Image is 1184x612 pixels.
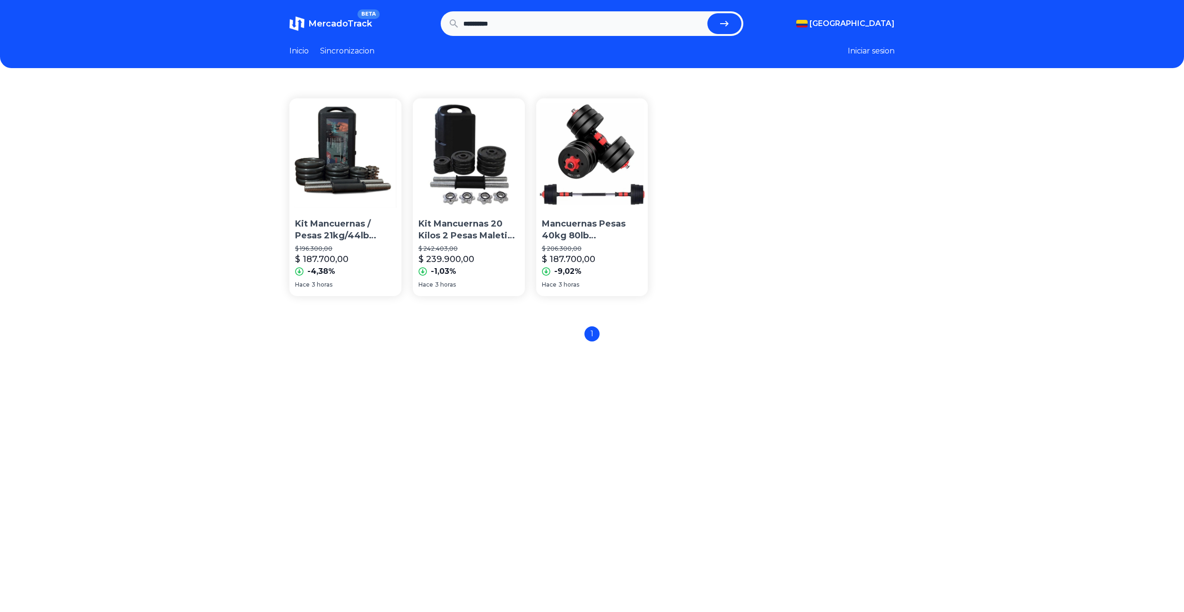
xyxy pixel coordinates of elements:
[413,98,525,296] a: Kit Mancuernas 20 Kilos 2 Pesas Maletin Transporte Kit Mancuernas 20 Kilos 2 Pesas Maletin Transp...
[431,266,456,277] p: -1,03%
[554,266,582,277] p: -9,02%
[289,45,309,57] a: Inicio
[320,45,374,57] a: Sincronizacion
[542,281,557,289] span: Hace
[418,218,519,242] p: Kit Mancuernas 20 Kilos 2 Pesas Maletin Transporte
[295,253,348,266] p: $ 187.700,00
[542,253,595,266] p: $ 187.700,00
[295,218,396,242] p: Kit Mancuernas / Pesas 21kg/44lb Antideslizante Estuche Prof
[848,45,895,57] button: Iniciar sesion
[295,281,310,289] span: Hace
[289,16,305,31] img: MercadoTrack
[796,20,808,27] img: Colombia
[308,18,372,29] span: MercadoTrack
[307,266,335,277] p: -4,38%
[295,245,396,253] p: $ 196.300,00
[435,281,456,289] span: 3 horas
[536,98,648,296] a: Mancuernas Pesas 40kg 80lb Antideslizante Termoforradas BarrMancuernas Pesas 40kg 80lb Antidesliz...
[418,253,474,266] p: $ 239.900,00
[796,18,895,29] button: [GEOGRAPHIC_DATA]
[558,281,579,289] span: 3 horas
[418,281,433,289] span: Hace
[357,9,380,19] span: BETA
[418,245,519,253] p: $ 242.403,00
[542,218,643,242] p: Mancuernas Pesas 40kg 80lb Antideslizante Termoforradas [PERSON_NAME]
[289,98,401,296] a: Kit Mancuernas / Pesas 21kg/44lb Antideslizante Estuche ProfKit Mancuernas / Pesas 21kg/44lb Anti...
[289,98,401,210] img: Kit Mancuernas / Pesas 21kg/44lb Antideslizante Estuche Prof
[810,18,895,29] span: [GEOGRAPHIC_DATA]
[289,16,372,31] a: MercadoTrackBETA
[312,281,332,289] span: 3 horas
[536,98,648,210] img: Mancuernas Pesas 40kg 80lb Antideslizante Termoforradas Barr
[542,245,643,253] p: $ 206.300,00
[413,98,525,210] img: Kit Mancuernas 20 Kilos 2 Pesas Maletin Transporte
